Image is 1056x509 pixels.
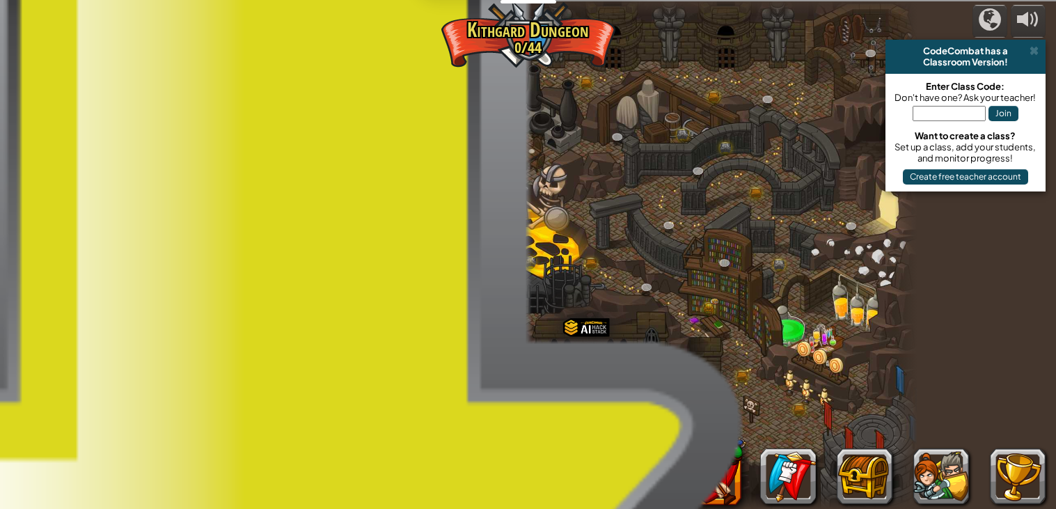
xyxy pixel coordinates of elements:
div: CodeCombat has a [891,45,1040,56]
button: Create free teacher account [903,169,1028,185]
button: Join [988,106,1018,121]
img: portrait.png [710,298,719,305]
img: level-banner-unlock.png [199,343,219,375]
div: Set up a class, add your students, and monitor progress! [892,141,1039,164]
div: Classroom Version! [891,56,1040,68]
div: Don't have one? Ask your teacher! [892,92,1039,103]
img: portrait.png [339,177,348,184]
div: Want to create a class? [892,130,1039,141]
img: portrait.png [483,335,492,342]
div: Enter Class Code: [892,81,1039,92]
img: CodeCombat - Learn how to code by playing a game [10,5,189,47]
img: portrait.png [203,355,214,363]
